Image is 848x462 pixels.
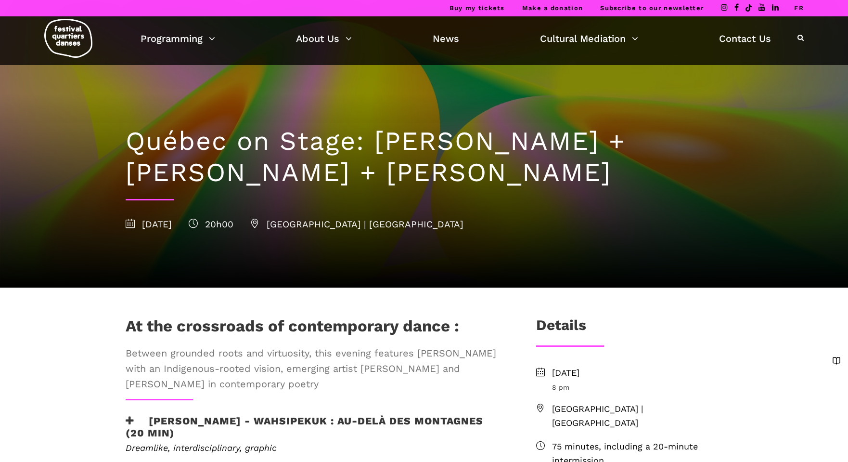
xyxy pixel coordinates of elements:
h3: Details [536,317,586,341]
a: Subscribe to our newsletter [600,4,704,12]
h1: Québec on Stage: [PERSON_NAME] + [PERSON_NAME] + [PERSON_NAME] [126,126,722,188]
a: Contact Us [719,30,771,47]
span: [GEOGRAPHIC_DATA] | [GEOGRAPHIC_DATA] [552,402,722,430]
a: Programming [141,30,215,47]
span: [GEOGRAPHIC_DATA] | [GEOGRAPHIC_DATA] [250,219,463,230]
span: [DATE] [552,366,722,380]
img: logo-fqd-med [44,19,92,58]
span: [DATE] [126,219,172,230]
h1: At the crossroads of contemporary dance : [126,317,459,341]
a: Cultural Mediation [540,30,638,47]
span: Between grounded roots and virtuosity, this evening features [PERSON_NAME] with an Indigenous-roo... [126,345,505,392]
a: FR [794,4,804,12]
a: Make a donation [522,4,583,12]
span: Dreamlike, interdisciplinary, graphic [126,443,277,453]
a: News [433,30,459,47]
a: About Us [296,30,352,47]
a: Buy my tickets [450,4,505,12]
span: 8 pm [552,382,722,393]
h3: [PERSON_NAME] - WAHSIPEKUK : Au-delà des montagnes (20 min) [126,415,505,439]
span: 20h00 [189,219,233,230]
